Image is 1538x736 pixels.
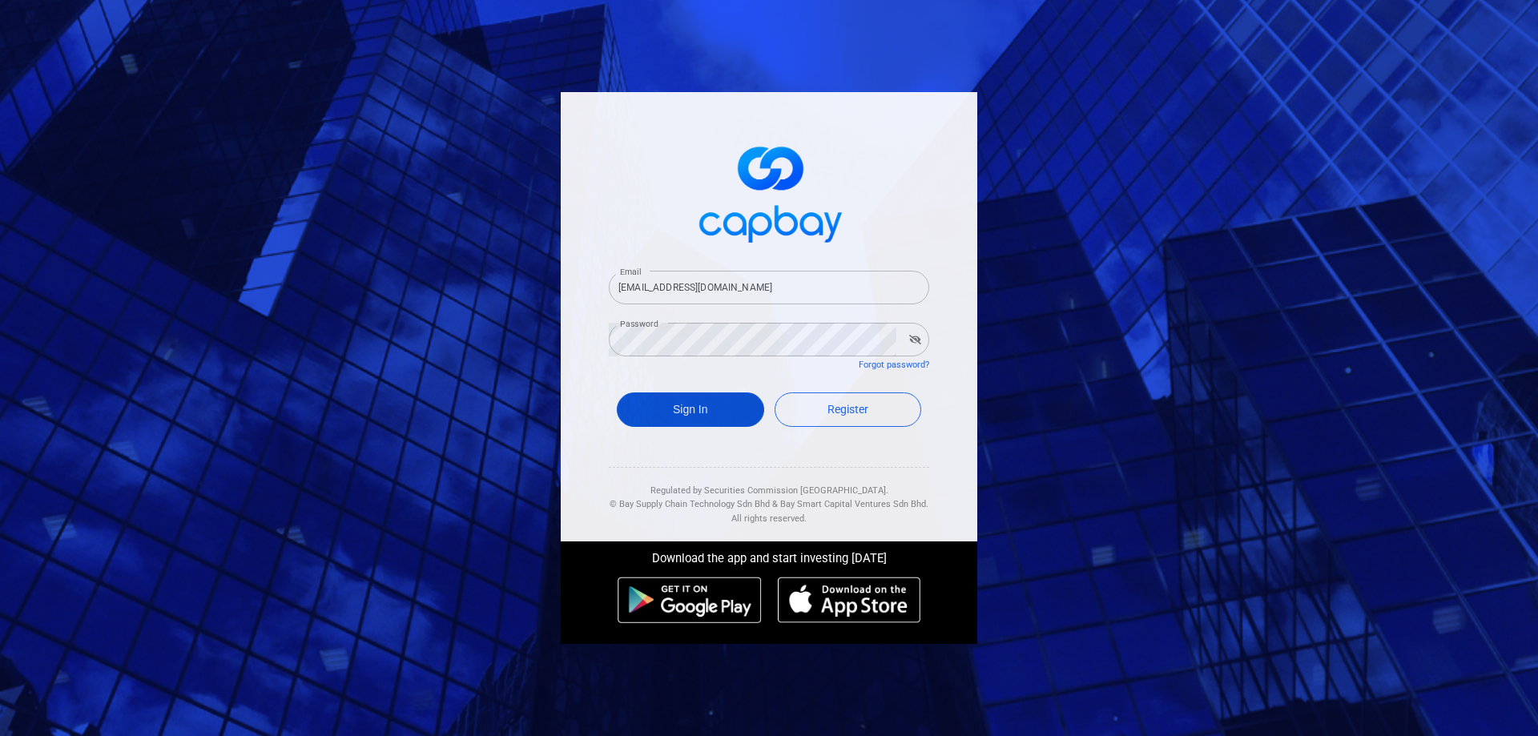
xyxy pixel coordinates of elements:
img: logo [689,132,849,251]
label: Password [620,318,658,330]
span: Register [827,403,868,416]
a: Forgot password? [859,360,929,370]
button: Sign In [617,392,764,427]
span: © Bay Supply Chain Technology Sdn Bhd [610,499,770,509]
img: ios [778,577,920,623]
label: Email [620,266,641,278]
img: android [618,577,762,623]
div: Download the app and start investing [DATE] [549,541,989,569]
div: Regulated by Securities Commission [GEOGRAPHIC_DATA]. & All rights reserved. [609,468,929,526]
a: Register [775,392,922,427]
span: Bay Smart Capital Ventures Sdn Bhd. [780,499,928,509]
